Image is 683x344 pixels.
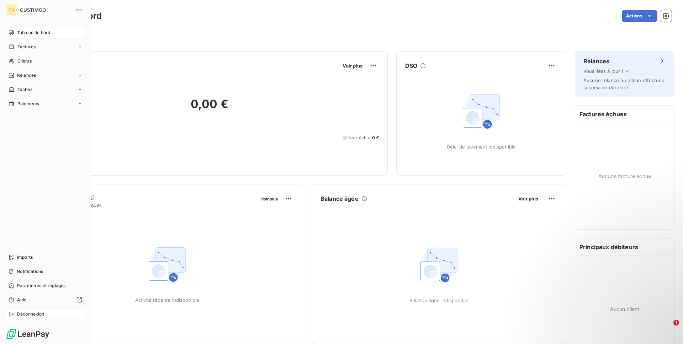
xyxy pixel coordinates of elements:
iframe: Intercom notifications message [541,275,683,325]
a: Aide [6,294,85,306]
span: Aucune facture échue [598,172,651,180]
span: Déconnexion [17,311,44,317]
span: Voir plus [343,63,362,69]
span: Délai de paiement indisponible [447,144,516,150]
span: Relances [17,72,36,79]
span: Aide [17,297,27,303]
span: Factures [17,44,36,50]
span: 0 € [372,135,379,141]
h6: Principaux débiteurs [575,238,674,256]
img: Logo LeanPay [6,328,50,340]
span: Clients [17,58,32,64]
span: 1 [673,320,679,326]
span: Chiffre d'affaires mensuel [40,201,256,209]
button: Voir plus [340,63,365,69]
button: Voir plus [516,195,540,202]
span: Aucune relance ou action effectuée la semaine dernière. [583,77,665,90]
h6: Balance âgée [321,194,359,203]
span: Paramètres et réglages [17,283,65,289]
img: Empty state [459,88,504,134]
span: Vous êtes à jour ! [583,68,623,74]
div: CU [6,4,17,16]
span: Non-échu [348,135,369,141]
span: Tâches [17,86,32,93]
h6: Factures échues [575,106,674,123]
span: Imports [17,254,33,260]
span: Tableau de bord [17,29,50,36]
span: CUSTIMOO [20,7,71,13]
button: Voir plus [259,195,280,202]
span: Voir plus [261,197,278,201]
img: Empty state [144,242,190,287]
iframe: Intercom live chat [659,320,676,337]
span: Voir plus [518,196,538,201]
span: Notifications [17,268,43,275]
h2: 0,00 € [40,97,379,118]
h6: DSO [405,61,417,70]
button: Actions [622,10,657,22]
span: Balance âgée indisponible [409,297,469,303]
h6: Relances [583,57,609,65]
img: Empty state [416,242,462,287]
span: Paiements [17,101,39,107]
span: Activité récente indisponible [135,297,199,303]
